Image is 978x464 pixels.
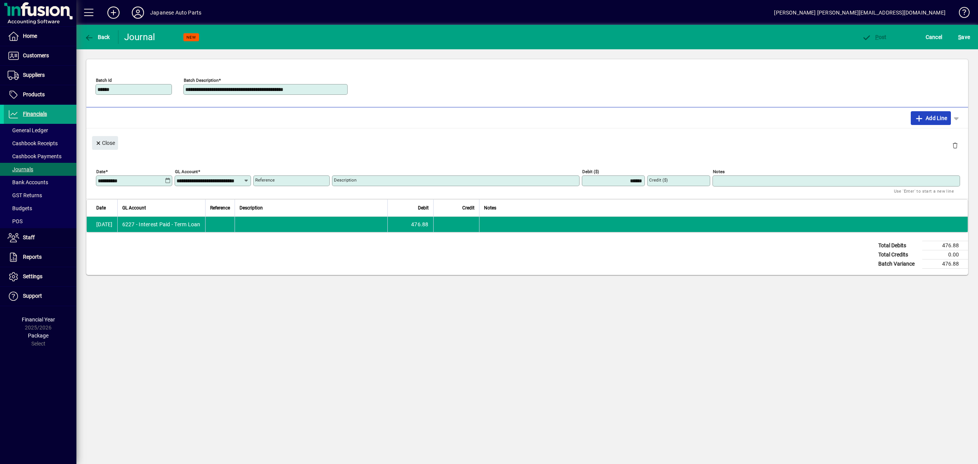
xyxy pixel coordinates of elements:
button: Close [92,136,118,150]
mat-label: Date [96,169,105,174]
a: Support [4,287,76,306]
button: Back [83,30,112,44]
span: Reference [210,204,230,212]
span: Close [95,137,115,149]
mat-label: Batch Id [96,78,112,83]
td: Total Debits [874,241,922,250]
mat-label: Notes [713,169,725,174]
a: Products [4,85,76,104]
span: Settings [23,273,42,279]
span: Customers [23,52,49,58]
span: GL Account [122,204,146,212]
span: Cancel [926,31,942,43]
button: Save [956,30,972,44]
a: POS [4,215,76,228]
span: Home [23,33,37,39]
span: Suppliers [23,72,45,78]
a: Customers [4,46,76,65]
span: Description [240,204,263,212]
span: Debit [418,204,429,212]
span: ave [958,31,970,43]
span: Package [28,333,49,339]
a: Journals [4,163,76,176]
a: GST Returns [4,189,76,202]
span: Cashbook Receipts [8,140,58,146]
mat-label: GL Account [175,169,198,174]
span: P [875,34,879,40]
mat-label: Reference [255,177,275,183]
mat-label: Debit ($) [582,169,599,174]
a: Suppliers [4,66,76,85]
a: General Ledger [4,124,76,137]
a: Bank Accounts [4,176,76,189]
span: Reports [23,254,42,260]
a: Settings [4,267,76,286]
td: 0.00 [922,250,968,260]
td: 476.88 [387,217,433,232]
span: Add Line [915,112,947,124]
td: 476.88 [922,260,968,269]
span: Budgets [8,205,32,211]
td: [DATE] [87,217,117,232]
span: Notes [484,204,496,212]
button: Add [101,6,126,19]
span: Staff [23,234,35,240]
button: Add Line [911,111,951,125]
span: Support [23,293,42,299]
div: [PERSON_NAME] [PERSON_NAME][EMAIL_ADDRESS][DOMAIN_NAME] [774,6,946,19]
button: Cancel [924,30,944,44]
span: Financial Year [22,316,55,323]
mat-label: Description [334,177,356,183]
a: Knowledge Base [953,2,968,26]
div: Japanese Auto Parts [150,6,201,19]
span: Journals [8,166,33,172]
span: Financials [23,111,47,117]
a: Cashbook Receipts [4,137,76,150]
span: GST Returns [8,192,42,198]
span: NEW [186,35,196,40]
span: Credit [462,204,474,212]
app-page-header-button: Back [76,30,118,44]
app-page-header-button: Delete [946,142,964,149]
div: Journal [124,31,157,43]
a: Home [4,27,76,46]
a: Budgets [4,202,76,215]
button: Profile [126,6,150,19]
span: POS [8,218,23,224]
td: Batch Variance [874,260,922,269]
span: ost [862,34,887,40]
mat-hint: Use 'Enter' to start a new line [894,187,954,195]
span: Cashbook Payments [8,153,62,159]
span: Products [23,91,45,97]
a: Cashbook Payments [4,150,76,163]
span: S [958,34,961,40]
td: Total Credits [874,250,922,260]
span: 6227 - Interest Paid - Term Loan [122,221,201,228]
span: Bank Accounts [8,179,48,185]
td: 476.88 [922,241,968,250]
span: Back [84,34,110,40]
mat-label: Batch Description [184,78,219,83]
button: Post [860,30,889,44]
span: General Ledger [8,127,48,133]
a: Reports [4,248,76,267]
app-page-header-button: Close [90,139,120,146]
span: Date [96,204,106,212]
a: Staff [4,228,76,247]
mat-label: Credit ($) [649,177,668,183]
button: Delete [946,136,964,154]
